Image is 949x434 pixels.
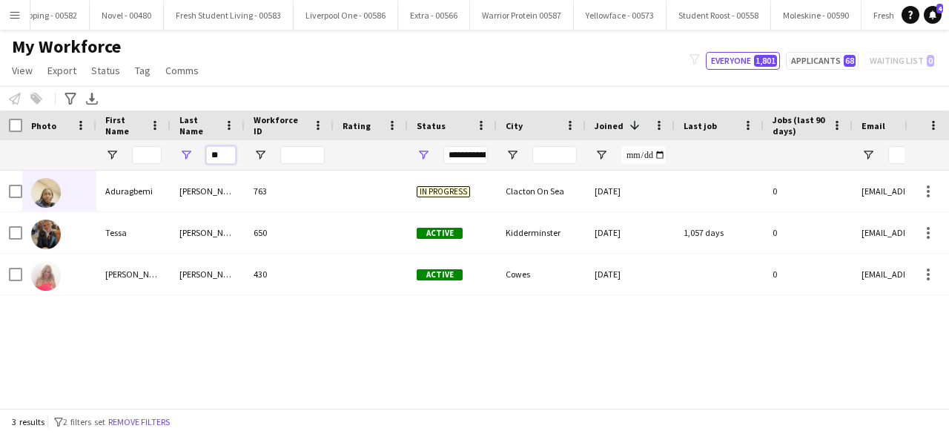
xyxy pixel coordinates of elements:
div: [PERSON_NAME] [96,254,171,295]
button: Open Filter Menu [862,148,875,162]
span: Email [862,120,885,131]
span: Jobs (last 90 days) [773,114,826,137]
span: Last Name [179,114,218,137]
button: Applicants68 [786,52,859,70]
input: City Filter Input [532,146,577,164]
span: 2 filters set [63,416,105,427]
span: Joined [595,120,624,131]
app-action-btn: Export XLSX [83,90,101,108]
a: Tag [129,61,156,80]
button: Fresh Student Living - 00583 [164,1,294,30]
span: First Name [105,114,144,137]
span: Status [417,120,446,131]
a: View [6,61,39,80]
button: Open Filter Menu [506,148,519,162]
img: Tessa Lawson-Hughes [31,220,61,249]
a: Export [42,61,82,80]
button: Extra - 00566 [398,1,470,30]
span: Active [417,269,463,280]
input: Last Name Filter Input [206,146,236,164]
span: 68 [844,55,856,67]
img: Laura Lawson [31,261,61,291]
button: Moleskine - 00590 [771,1,862,30]
button: Open Filter Menu [595,148,608,162]
span: Active [417,228,463,239]
span: Photo [31,120,56,131]
div: Cowes [497,254,586,295]
a: Status [85,61,126,80]
span: Tag [135,64,151,77]
button: Student Roost - 00558 [667,1,771,30]
div: 1,057 days [675,212,764,253]
button: Open Filter Menu [179,148,193,162]
img: Aduragbemi Lawson [31,178,61,208]
div: Aduragbemi [96,171,171,211]
div: [PERSON_NAME] [171,212,245,253]
a: Comms [159,61,205,80]
button: Remove filters [105,414,173,430]
span: Export [47,64,76,77]
input: First Name Filter Input [132,146,162,164]
div: 0 [764,171,853,211]
span: City [506,120,523,131]
div: 763 [245,171,334,211]
div: 0 [764,254,853,295]
button: Novel - 00480 [90,1,164,30]
span: View [12,64,33,77]
div: [PERSON_NAME] [171,171,245,211]
div: 650 [245,212,334,253]
button: Open Filter Menu [254,148,267,162]
span: Comms [165,64,199,77]
button: Everyone1,801 [706,52,780,70]
div: [DATE] [586,254,675,295]
app-action-btn: Advanced filters [62,90,79,108]
div: Clacton On Sea [497,171,586,211]
div: 0 [764,212,853,253]
span: Last job [684,120,717,131]
span: 4 [936,4,943,13]
button: Yellowface - 00573 [574,1,667,30]
div: 430 [245,254,334,295]
button: Warrior Protein 00587 [470,1,574,30]
a: 4 [924,6,942,24]
span: Workforce ID [254,114,307,137]
button: Open Filter Menu [417,148,430,162]
div: [PERSON_NAME] [171,254,245,295]
div: Tessa [96,212,171,253]
span: In progress [417,186,470,197]
div: [DATE] [586,171,675,211]
div: [DATE] [586,212,675,253]
button: Open Filter Menu [105,148,119,162]
span: 1,801 [754,55,777,67]
button: Liverpool One - 00586 [294,1,398,30]
span: My Workforce [12,36,121,58]
span: Status [91,64,120,77]
div: Kidderminster [497,212,586,253]
input: Joined Filter Input [621,146,666,164]
input: Workforce ID Filter Input [280,146,325,164]
span: Rating [343,120,371,131]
